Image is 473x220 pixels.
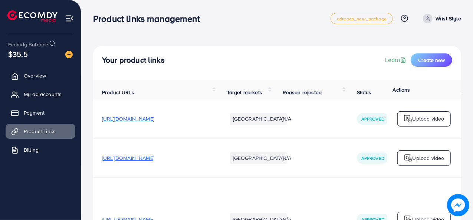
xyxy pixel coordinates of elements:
[7,10,58,22] img: logo
[65,14,74,23] img: menu
[65,51,73,58] img: image
[6,68,75,83] a: Overview
[404,114,413,123] img: logo
[283,89,322,96] span: Reason rejected
[404,154,413,162] img: logo
[230,152,287,164] li: [GEOGRAPHIC_DATA]
[6,124,75,139] a: Product Links
[385,56,408,64] a: Learn
[447,194,469,216] img: image
[6,142,75,157] a: Billing
[24,91,62,98] span: My ad accounts
[411,53,452,67] button: Create new
[413,154,444,162] p: Upload video
[436,14,461,23] p: Wrist Style
[102,115,154,122] span: [URL][DOMAIN_NAME]
[24,72,46,79] span: Overview
[361,116,384,122] span: Approved
[413,114,444,123] p: Upload video
[8,49,28,59] span: $35.5
[93,13,206,24] h3: Product links management
[6,105,75,120] a: Payment
[331,13,393,24] a: adreach_new_package
[8,41,48,48] span: Ecomdy Balance
[393,86,410,93] span: Actions
[227,89,262,96] span: Target markets
[337,16,387,21] span: adreach_new_package
[357,89,372,96] span: Status
[24,128,56,135] span: Product Links
[283,154,291,162] span: N/A
[230,113,287,125] li: [GEOGRAPHIC_DATA]
[102,56,165,65] h4: Your product links
[24,146,39,154] span: Billing
[102,154,154,162] span: [URL][DOMAIN_NAME]
[361,155,384,161] span: Approved
[24,109,45,116] span: Payment
[420,14,461,23] a: Wrist Style
[418,56,445,64] span: Create new
[6,87,75,102] a: My ad accounts
[283,115,291,122] span: N/A
[102,89,134,96] span: Product URLs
